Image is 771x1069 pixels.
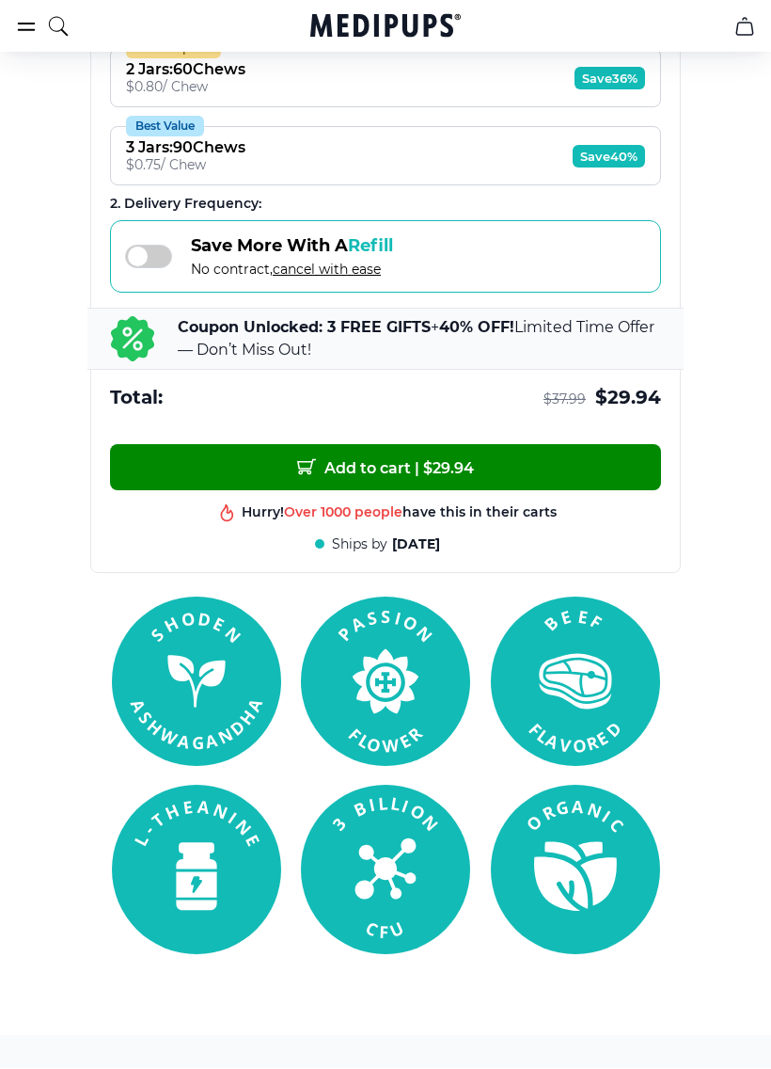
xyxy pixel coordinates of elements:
[310,12,461,44] a: Medipups
[15,16,38,39] button: burger-menu
[543,391,586,409] span: $ 37.99
[574,68,645,90] span: Save 36%
[573,146,645,168] span: Save 40%
[110,386,163,411] span: Total:
[126,157,245,174] div: $ 0.75 / Chew
[392,536,440,554] span: [DATE]
[273,262,381,279] span: cancel with ease
[595,386,661,411] span: $ 29.94
[242,503,557,520] div: Hurry! have this in their carts
[178,317,661,362] p: + Limited Time Offer — Don’t Miss Out!
[126,117,204,137] div: Best Value
[332,536,387,554] span: Ships by
[348,236,393,257] span: Refill
[126,139,245,157] div: 3 Jars : 90 Chews
[126,79,245,96] div: $ 0.80 / Chew
[191,236,393,257] span: Save More With A
[178,319,431,337] b: Coupon Unlocked: 3 FREE GIFTS
[297,458,474,478] span: Add to cart | $ 29.94
[110,127,661,186] button: Best Value3 Jars:90Chews$0.75/ ChewSave40%
[126,61,245,79] div: 2 Jars : 60 Chews
[110,49,661,108] button: Most Popular2 Jars:60Chews$0.80/ ChewSave36%
[722,5,767,50] button: cart
[110,196,261,213] span: 2 . Delivery Frequency:
[191,262,393,279] span: No contract,
[110,445,661,491] button: Add to cart | $29.94
[284,503,402,519] span: Over 1000 people
[439,319,514,337] b: 40% OFF!
[47,4,70,51] button: search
